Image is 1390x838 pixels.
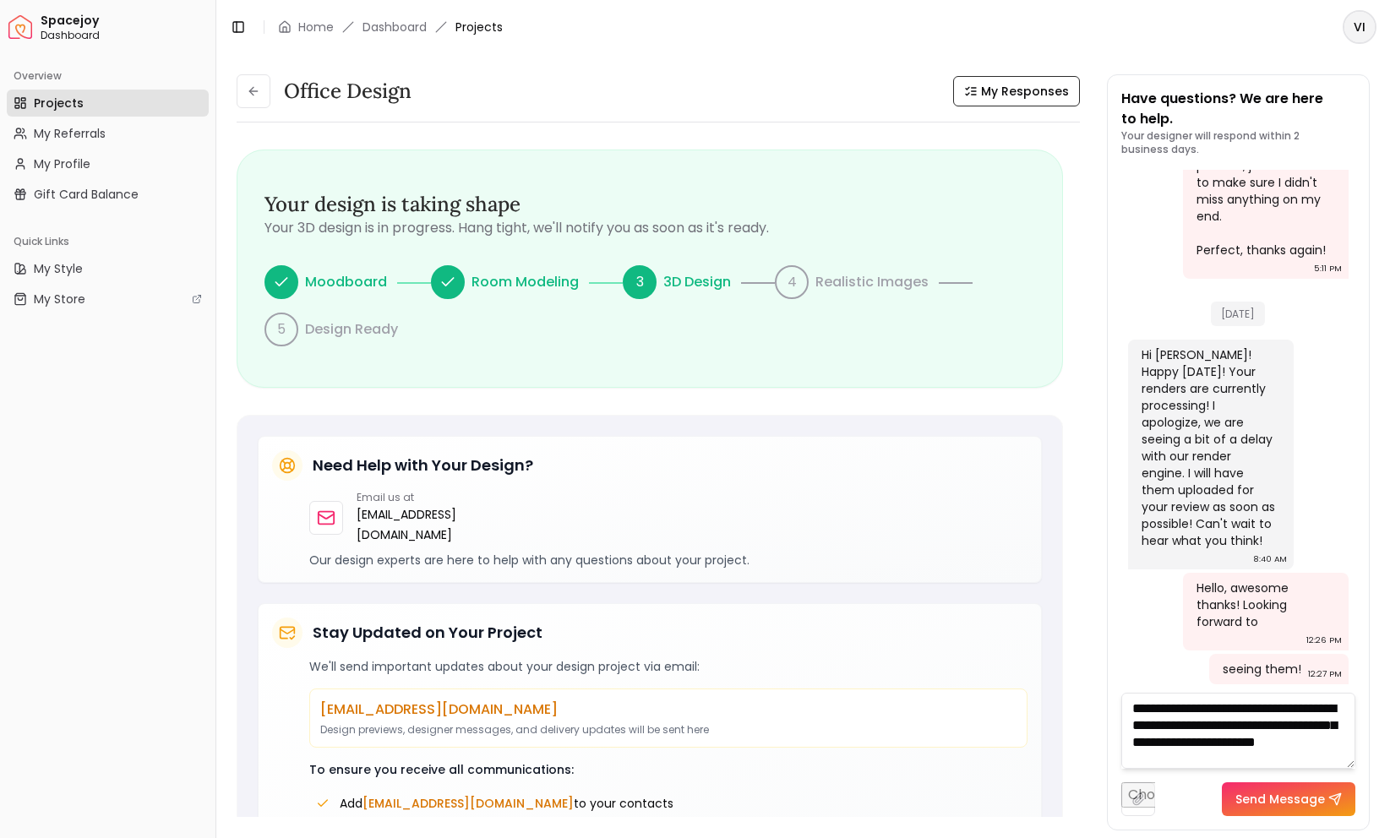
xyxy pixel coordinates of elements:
div: 8:40 AM [1253,551,1287,568]
div: 5 [264,313,298,346]
span: Projects [34,95,84,112]
p: Your 3D design is in progress. Hang tight, we'll notify you as soon as it's ready. [264,218,1035,238]
span: [DATE] [1211,302,1265,326]
p: Email us at [357,491,468,504]
a: My Profile [7,150,209,177]
h3: Your design is taking shape [264,191,1035,218]
p: Room Modeling [472,272,579,292]
a: Home [298,19,334,35]
div: Quick Links [7,228,209,255]
h5: Stay Updated on Your Project [313,621,542,645]
img: Spacejoy Logo [8,15,32,39]
p: Your designer will respond within 2 business days. [1121,129,1355,156]
span: Projects [455,19,503,35]
span: Gift Card Balance [34,186,139,203]
p: Realistic Images [815,272,929,292]
a: My Style [7,255,209,282]
button: My Responses [953,76,1080,106]
p: Our design experts are here to help with any questions about your project. [309,552,1028,569]
span: My Profile [34,155,90,172]
a: My Store [7,286,209,313]
button: VI [1343,10,1376,44]
p: Design previews, designer messages, and delivery updates will be sent here [320,723,1017,737]
button: Send Message [1222,782,1355,816]
div: 3 [623,265,657,299]
h5: Need Help with Your Design? [313,454,533,477]
div: Hello, awesome thanks! Looking forward to [1196,580,1332,630]
span: My Style [34,260,83,277]
p: Have questions? We are here to help. [1121,89,1355,129]
a: Projects [7,90,209,117]
span: Dashboard [41,29,209,42]
div: 12:26 PM [1306,632,1342,649]
a: Gift Card Balance [7,181,209,208]
div: 12:27 PM [1308,666,1342,683]
div: Ah awesome, this makes sense! And yep apologies, definitely not trying to rush the process, just ... [1196,90,1332,258]
h3: Office design [284,78,412,105]
a: [EMAIL_ADDRESS][DOMAIN_NAME] [357,504,468,545]
a: My Referrals [7,120,209,147]
div: seeing them! [1223,661,1301,677]
span: My Referrals [34,125,106,142]
div: Hi [PERSON_NAME]! Happy [DATE]! Your renders are currently processing! I apologize, we are seeing... [1142,346,1277,549]
span: Add to your contacts [340,795,673,812]
span: VI [1344,12,1375,42]
p: Design Ready [305,319,398,340]
p: 3D Design [663,272,731,292]
div: Overview [7,63,209,90]
a: Spacejoy [8,15,32,39]
a: Dashboard [362,19,427,35]
nav: breadcrumb [278,19,503,35]
span: My Responses [981,83,1069,100]
span: My Store [34,291,85,307]
span: Spacejoy [41,14,209,29]
p: We'll send important updates about your design project via email: [309,658,1028,675]
p: [EMAIL_ADDRESS][DOMAIN_NAME] [320,699,1017,720]
div: 4 [775,265,809,299]
p: Moodboard [305,272,387,292]
span: [EMAIL_ADDRESS][DOMAIN_NAME] [362,795,574,812]
div: 5:11 PM [1314,260,1342,277]
p: To ensure you receive all communications: [309,761,1028,778]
